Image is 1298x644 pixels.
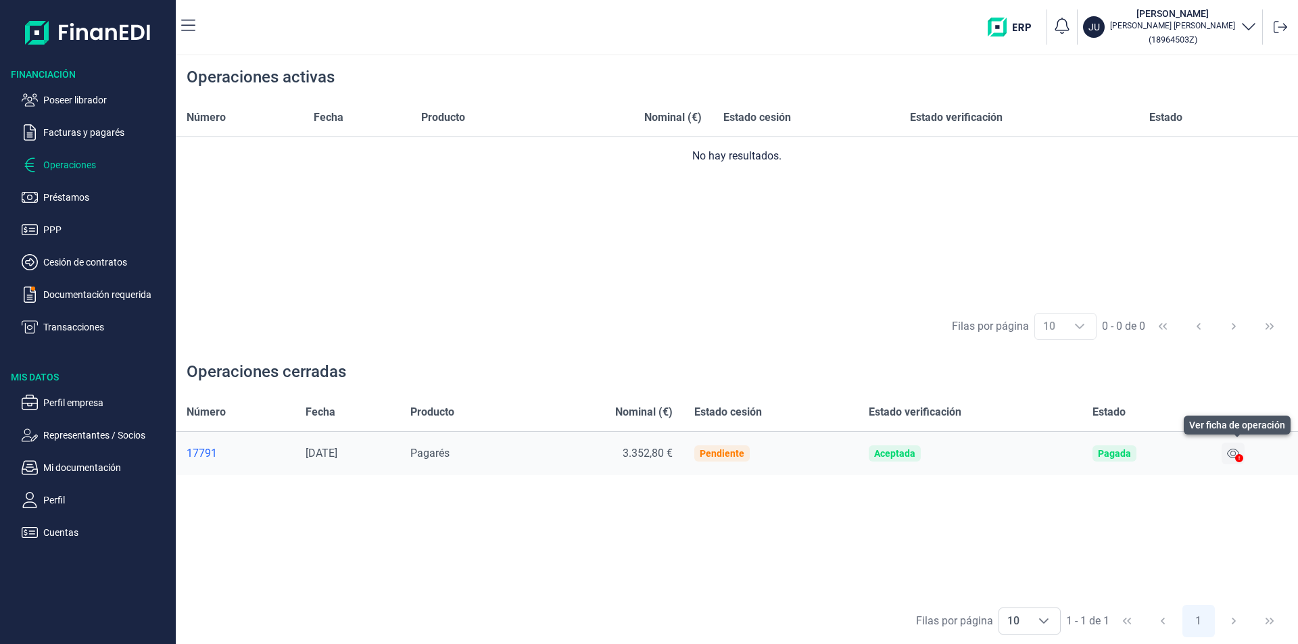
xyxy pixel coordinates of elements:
button: Facturas y pagarés [22,124,170,141]
span: Estado verificación [869,404,961,420]
span: Número [187,404,226,420]
span: Número [187,109,226,126]
p: Facturas y pagarés [43,124,170,141]
span: Estado [1149,109,1182,126]
button: Perfil empresa [22,395,170,411]
span: 10 [999,608,1028,634]
div: Operaciones activas [187,66,335,88]
img: erp [988,18,1041,36]
button: Next Page [1218,605,1250,637]
button: Mi documentación [22,460,170,476]
div: Pagada [1098,448,1131,459]
small: Copiar cif [1149,34,1197,45]
div: Choose [1063,314,1096,339]
span: Estado cesión [694,404,762,420]
button: Poseer librador [22,92,170,108]
a: 17791 [187,447,284,460]
span: 3.352,80 € [623,447,673,460]
p: [PERSON_NAME] [PERSON_NAME] [1110,20,1235,31]
button: Préstamos [22,189,170,205]
div: Operaciones cerradas [187,361,346,382]
div: Filas por página [916,613,993,629]
button: First Page [1147,310,1179,343]
span: Nominal (€) [615,404,673,420]
button: Cuentas [22,524,170,541]
button: First Page [1111,605,1143,637]
span: 1 - 1 de 1 [1066,616,1109,626]
span: Fecha [306,404,335,420]
p: Transacciones [43,319,170,335]
p: PPP [43,222,170,238]
h3: [PERSON_NAME] [1110,7,1235,20]
p: Documentación requerida [43,287,170,303]
button: Next Page [1218,310,1250,343]
span: Nominal (€) [644,109,702,126]
div: No hay resultados. [187,148,1287,164]
div: Pendiente [700,448,744,459]
button: Previous Page [1147,605,1179,637]
p: JU [1088,20,1100,34]
button: Last Page [1253,310,1286,343]
span: 0 - 0 de 0 [1102,321,1145,332]
button: Cesión de contratos [22,254,170,270]
span: Estado [1092,404,1126,420]
p: Mi documentación [43,460,170,476]
button: Documentación requerida [22,287,170,303]
div: [DATE] [306,447,389,460]
span: Pagarés [410,447,450,460]
span: Producto [421,109,465,126]
img: Logo de aplicación [25,11,151,54]
p: Cesión de contratos [43,254,170,270]
div: Aceptada [874,448,915,459]
button: Page 1 [1182,605,1215,637]
button: Previous Page [1182,310,1215,343]
p: Poseer librador [43,92,170,108]
p: Perfil empresa [43,395,170,411]
p: Préstamos [43,189,170,205]
div: Filas por página [952,318,1029,335]
span: Producto [410,404,454,420]
p: Operaciones [43,157,170,173]
button: JU[PERSON_NAME][PERSON_NAME] [PERSON_NAME](18964503Z) [1083,7,1257,47]
p: Perfil [43,492,170,508]
span: Estado cesión [723,109,791,126]
button: Operaciones [22,157,170,173]
p: Cuentas [43,524,170,541]
div: Choose [1028,608,1060,634]
span: Fecha [314,109,343,126]
button: PPP [22,222,170,238]
button: Perfil [22,492,170,508]
button: Representantes / Socios [22,427,170,443]
p: Representantes / Socios [43,427,170,443]
button: Last Page [1253,605,1286,637]
button: Transacciones [22,319,170,335]
span: Estado verificación [910,109,1003,126]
